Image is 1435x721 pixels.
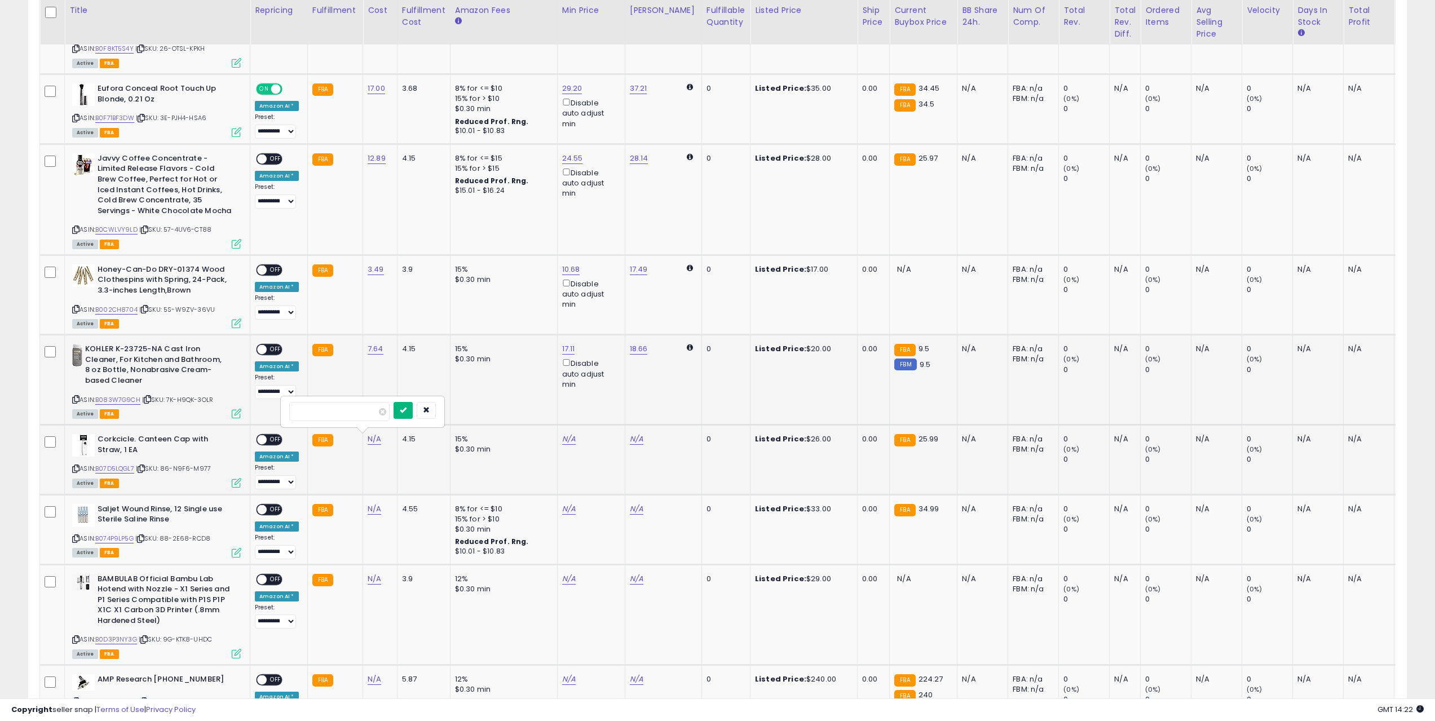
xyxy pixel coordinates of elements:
div: Disable auto adjust min [562,357,616,390]
div: N/A [1196,153,1233,163]
div: 0.00 [862,264,881,275]
div: Listed Price [755,5,853,16]
div: Min Price [562,5,620,16]
small: FBA [312,504,333,516]
span: 34.99 [919,503,939,514]
div: N/A [1348,83,1385,94]
div: Preset: [255,183,299,209]
div: N/A [1348,344,1385,354]
div: N/A [1114,264,1132,275]
span: FBA [100,409,119,419]
div: 3.9 [402,264,441,275]
div: 0 [1247,174,1292,184]
div: 0 [1247,524,1292,534]
div: N/A [962,434,999,444]
small: Days In Stock. [1297,28,1304,38]
img: 31N9XjkvZUL._SL40_.jpg [72,434,95,457]
div: $0.30 min [455,104,549,114]
a: B0CWLVY9LD [95,225,138,235]
div: ASIN: [72,434,241,486]
span: 9.5 [920,359,930,370]
div: 4.15 [402,344,441,354]
div: BB Share 24h. [962,5,1003,28]
small: FBA [894,83,915,96]
div: Disable auto adjust min [562,166,616,199]
div: N/A [1348,153,1385,163]
div: 0 [1247,454,1292,465]
div: 0 [1247,264,1292,275]
span: OFF [267,345,285,355]
img: 31XOESoV-UL._SL40_.jpg [72,674,95,691]
small: (0%) [1145,355,1161,364]
div: 0.00 [862,434,881,444]
span: OFF [267,265,285,275]
span: | SKU: 3E-PJH4-HSA6 [136,113,206,122]
span: | SKU: 26-OTSL-KPKH [135,44,205,53]
div: N/A [1114,83,1132,94]
div: 3.9 [402,574,441,584]
div: FBA: n/a [1013,344,1050,354]
div: 0 [1145,264,1191,275]
div: Ship Price [862,5,885,28]
div: 0 [1063,153,1109,163]
div: ASIN: [72,83,241,136]
b: Listed Price: [755,83,806,94]
div: ASIN: [72,153,241,247]
small: FBA [312,83,333,96]
div: $35.00 [755,83,849,94]
small: FBA [312,574,333,586]
small: FBA [894,344,915,356]
a: 10.68 [562,264,580,275]
span: OFF [267,154,285,163]
div: 12% [455,574,549,584]
small: FBA [312,153,333,166]
i: Calculated using Dynamic Max Price. [687,153,693,161]
div: 0 [1145,344,1191,354]
b: Listed Price: [755,153,806,163]
a: B0D3P3NY3G [95,635,137,644]
span: 34.5 [919,99,935,109]
div: N/A [1297,504,1335,514]
div: N/A [1196,344,1233,354]
div: N/A [1196,434,1233,444]
span: FBA [100,319,119,329]
a: 17.49 [630,264,648,275]
div: 15% [455,434,549,444]
div: FBA: n/a [1013,264,1050,275]
span: All listings currently available for purchase on Amazon [72,479,98,488]
div: 0 [1063,434,1109,444]
img: 31fHlPmfevL._SL40_.jpg [72,344,82,366]
div: N/A [1114,153,1132,163]
div: FBM: n/a [1013,354,1050,364]
div: Disable auto adjust min [562,277,616,310]
a: 17.00 [368,83,385,94]
span: | SKU: 88-2E68-RCD8 [135,534,210,543]
div: FBA: n/a [1013,504,1050,514]
span: OFF [281,85,299,94]
a: 17.11 [562,343,575,355]
small: FBA [312,434,333,446]
div: 0 [1063,285,1109,295]
div: Days In Stock [1297,5,1339,28]
span: All listings currently available for purchase on Amazon [72,409,98,419]
div: N/A [1114,434,1132,444]
div: 15% for > $10 [455,514,549,524]
div: FBM: n/a [1013,163,1050,174]
div: Amazon AI * [255,521,299,532]
span: All listings currently available for purchase on Amazon [72,240,98,249]
small: (0%) [1145,275,1161,284]
small: Amazon Fees. [455,16,462,26]
span: N/A [897,573,911,584]
div: N/A [962,153,999,163]
div: $0.30 min [455,354,549,364]
div: 0 [707,264,741,275]
div: N/A [1348,434,1385,444]
b: Listed Price: [755,573,806,584]
a: N/A [562,434,576,445]
div: 0 [707,344,741,354]
span: All listings currently available for purchase on Amazon [72,548,98,558]
div: N/A [1114,344,1132,354]
div: Preset: [255,534,299,559]
div: FBM: n/a [1013,94,1050,104]
span: | SKU: 57-4UV6-CT88 [139,225,211,234]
